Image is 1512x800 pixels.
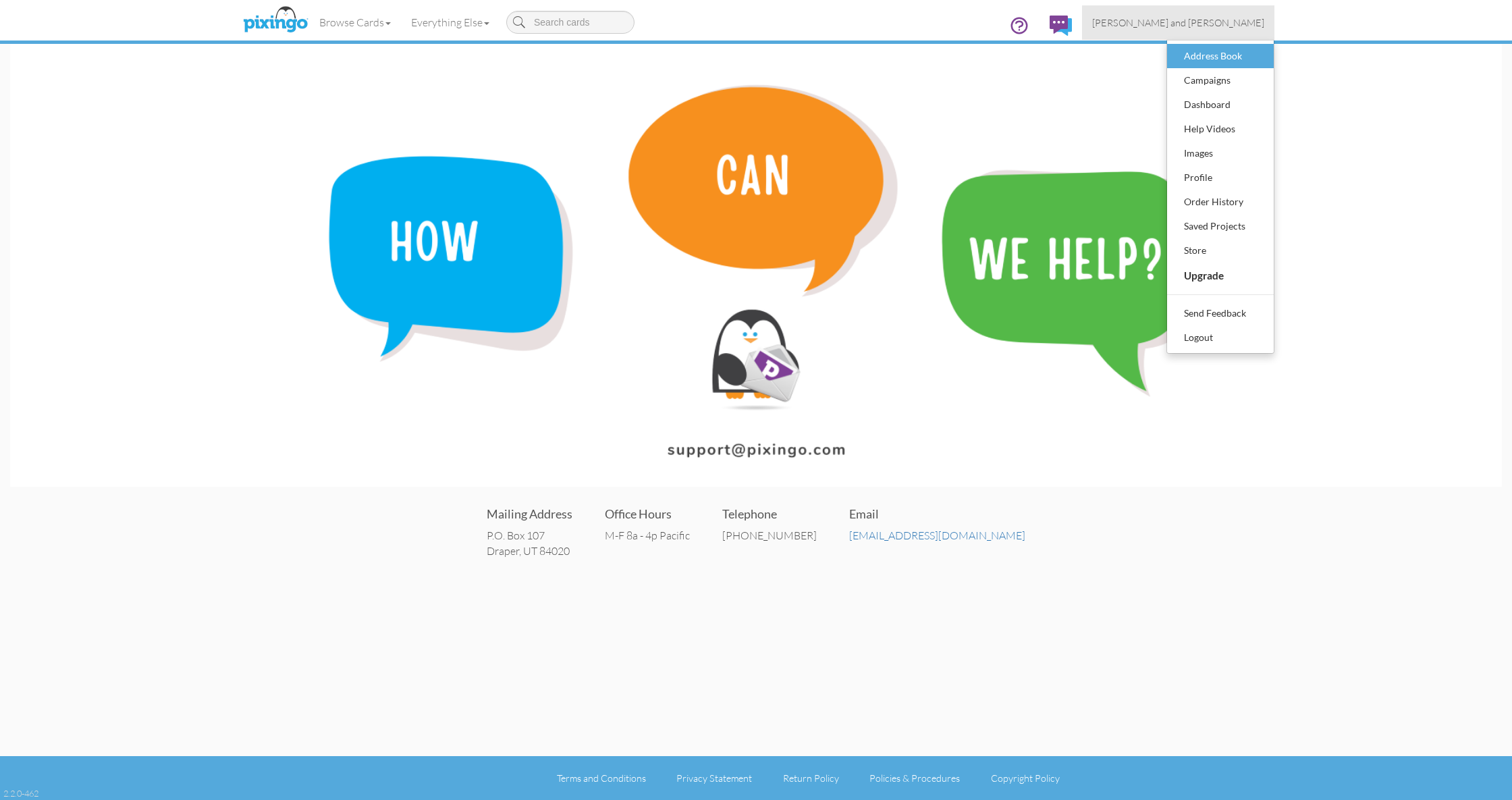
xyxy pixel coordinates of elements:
a: Dashboard [1167,92,1274,117]
div: 2.2.0-462 [3,787,38,799]
h4: Office Hours [605,508,690,521]
div: Order History [1181,192,1260,212]
div: Profile [1181,167,1260,188]
a: Images [1167,141,1274,165]
a: Policies & Procedures [869,772,960,784]
a: [PERSON_NAME] and [PERSON_NAME] [1082,5,1274,40]
div: [PHONE_NUMBER] [722,528,817,543]
a: Help Videos [1167,117,1274,141]
div: Images [1181,143,1260,163]
a: Order History [1167,190,1274,214]
a: Everything Else [401,5,500,39]
a: Browse Cards [309,5,401,39]
div: Dashboard [1181,95,1260,115]
div: Help Videos [1181,119,1260,139]
h4: Email [849,508,1025,521]
h4: Telephone [722,508,817,521]
address: P.O. Box 107 Draper, UT 84020 [487,528,572,559]
a: Address Book [1167,44,1274,68]
div: Send Feedback [1181,303,1260,323]
a: Terms and Conditions [557,772,646,784]
a: Store [1167,238,1274,263]
div: M-F 8a - 4p Pacific [605,528,690,543]
input: Search cards [506,11,634,34]
img: comments.svg [1050,16,1072,36]
a: Logout [1167,325,1274,350]
div: Store [1181,240,1260,261]
a: Privacy Statement [676,772,752,784]
a: Send Feedback [1167,301,1274,325]
span: [PERSON_NAME] and [PERSON_NAME] [1092,17,1264,28]
h4: Mailing Address [487,508,572,521]
div: Address Book [1181,46,1260,66]
img: pixingo logo [240,3,311,37]
a: Copyright Policy [991,772,1060,784]
div: Logout [1181,327,1260,348]
div: Campaigns [1181,70,1260,90]
img: contact-banner.png [10,44,1502,487]
a: Saved Projects [1167,214,1274,238]
a: Return Policy [783,772,839,784]
a: Upgrade [1167,263,1274,288]
a: Profile [1167,165,1274,190]
a: Campaigns [1167,68,1274,92]
a: [EMAIL_ADDRESS][DOMAIN_NAME] [849,529,1025,542]
div: Upgrade [1181,265,1260,286]
div: Saved Projects [1181,216,1260,236]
